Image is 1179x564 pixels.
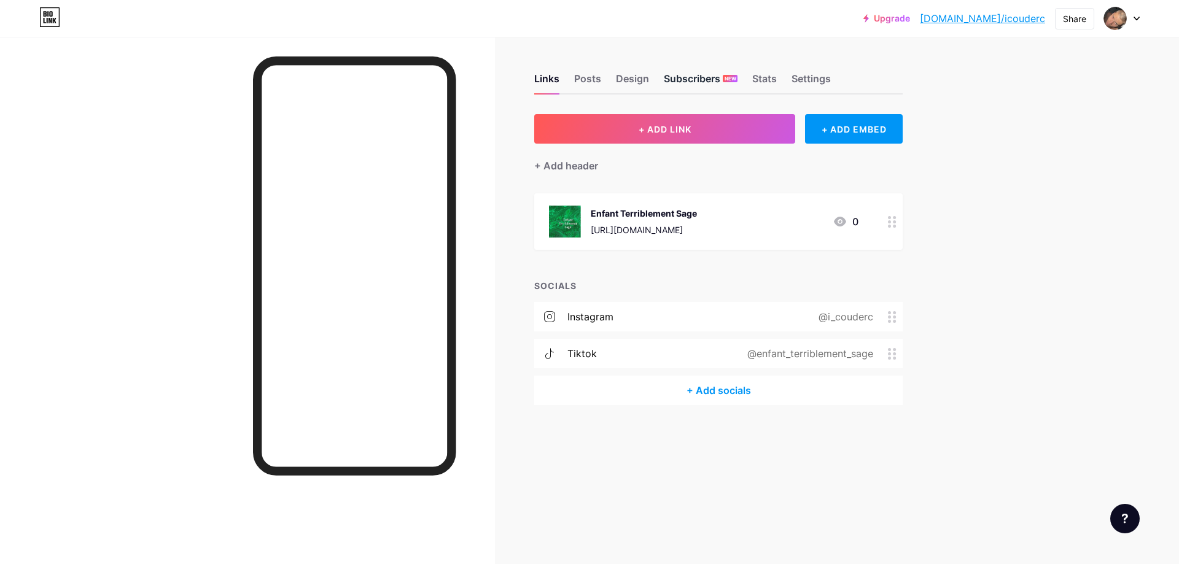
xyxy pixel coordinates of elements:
[534,114,795,144] button: + ADD LINK
[805,114,903,144] div: + ADD EMBED
[664,71,737,93] div: Subscribers
[616,71,649,93] div: Design
[792,71,831,93] div: Settings
[567,309,613,324] div: instagram
[920,11,1045,26] a: [DOMAIN_NAME]/icouderc
[549,206,581,238] img: Enfant Terriblement Sage
[591,223,697,236] div: [URL][DOMAIN_NAME]
[833,214,858,229] div: 0
[1103,7,1127,30] img: icouderc
[863,14,910,23] a: Upgrade
[534,158,598,173] div: + Add header
[725,75,736,82] span: NEW
[591,207,697,220] div: Enfant Terriblement Sage
[752,71,777,93] div: Stats
[728,346,888,361] div: @enfant_terriblement_sage
[639,124,691,134] span: + ADD LINK
[567,346,597,361] div: tiktok
[534,279,903,292] div: SOCIALS
[534,71,559,93] div: Links
[1063,12,1086,25] div: Share
[574,71,601,93] div: Posts
[799,309,888,324] div: @i_couderc
[534,376,903,405] div: + Add socials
